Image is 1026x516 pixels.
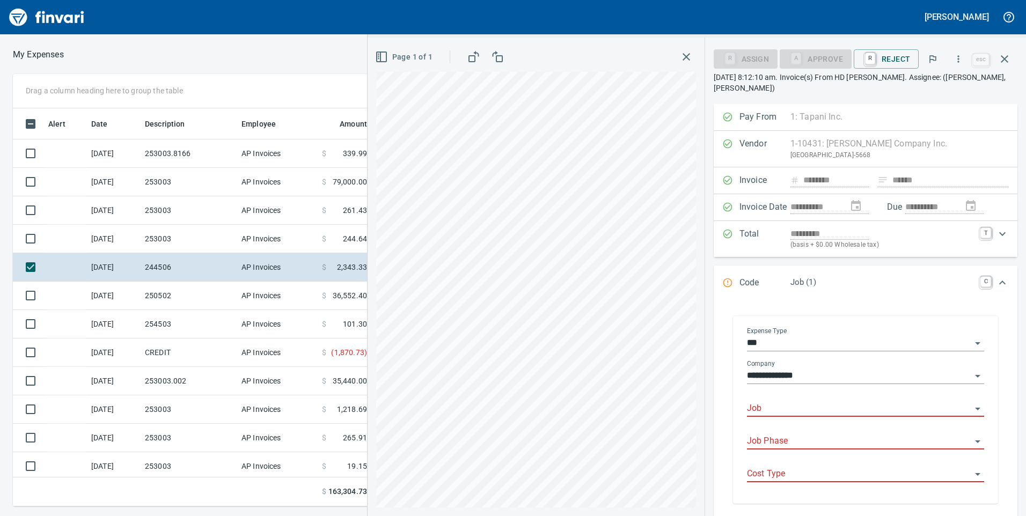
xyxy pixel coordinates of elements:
[237,168,318,196] td: AP Invoices
[343,148,367,159] span: 339.99
[322,375,326,386] span: $
[922,9,992,25] button: [PERSON_NAME]
[87,367,141,395] td: [DATE]
[970,434,985,449] button: Open
[145,117,185,130] span: Description
[337,404,367,415] span: 1,218.69
[326,117,367,130] span: Amount
[237,196,318,225] td: AP Invoices
[790,240,974,250] p: (basis + $0.00 Wholesale tax)
[87,282,141,310] td: [DATE]
[141,395,237,424] td: 253003
[322,319,326,329] span: $
[87,338,141,367] td: [DATE]
[328,486,367,497] span: 163,304.73
[237,225,318,253] td: AP Invoices
[947,47,970,71] button: More
[865,53,875,64] a: R
[141,168,237,196] td: 253003
[87,196,141,225] td: [DATE]
[6,4,87,30] img: Finvari
[87,310,141,338] td: [DATE]
[145,117,199,130] span: Description
[714,266,1017,301] div: Expand
[970,467,985,482] button: Open
[237,282,318,310] td: AP Invoices
[322,176,326,187] span: $
[862,50,910,68] span: Reject
[322,262,326,272] span: $
[343,319,367,329] span: 101.30
[48,117,65,130] span: Alert
[322,233,326,244] span: $
[237,338,318,367] td: AP Invoices
[141,338,237,367] td: CREDIT
[780,54,852,63] div: Job required
[322,148,326,159] span: $
[237,139,318,168] td: AP Invoices
[322,347,326,358] span: $
[714,54,778,63] div: Assign
[333,375,367,386] span: 35,440.00
[237,310,318,338] td: AP Invoices
[921,47,944,71] button: Flag
[340,117,367,130] span: Amount
[87,168,141,196] td: [DATE]
[237,367,318,395] td: AP Invoices
[747,328,787,334] label: Expense Type
[87,225,141,253] td: [DATE]
[343,205,367,216] span: 261.43
[322,205,326,216] span: $
[141,253,237,282] td: 244506
[241,117,290,130] span: Employee
[322,432,326,443] span: $
[970,401,985,416] button: Open
[854,49,919,69] button: RReject
[91,117,108,130] span: Date
[322,404,326,415] span: $
[13,48,64,61] p: My Expenses
[141,367,237,395] td: 253003.002
[237,395,318,424] td: AP Invoices
[980,227,991,238] a: T
[141,424,237,452] td: 253003
[973,54,989,65] a: esc
[241,117,276,130] span: Employee
[87,139,141,168] td: [DATE]
[141,452,237,481] td: 253003
[141,139,237,168] td: 253003.8166
[237,452,318,481] td: AP Invoices
[322,290,326,301] span: $
[739,227,790,250] p: Total
[141,310,237,338] td: 254503
[331,347,367,358] span: ( 1,870.73 )
[714,221,1017,257] div: Expand
[714,72,1017,93] p: [DATE] 8:12:10 am. Invoice(s) From HD [PERSON_NAME]. Assignee: ([PERSON_NAME], [PERSON_NAME])
[925,11,989,23] h5: [PERSON_NAME]
[13,48,64,61] nav: breadcrumb
[377,50,433,64] span: Page 1 of 1
[237,424,318,452] td: AP Invoices
[322,486,326,497] span: $
[141,282,237,310] td: 250502
[970,368,985,384] button: Open
[343,233,367,244] span: 244.64
[970,336,985,351] button: Open
[747,360,775,367] label: Company
[87,452,141,481] td: [DATE]
[337,262,367,272] span: 2,343.33
[347,461,367,471] span: 19.15
[26,85,183,96] p: Drag a column heading here to group the table
[237,253,318,282] td: AP Invoices
[141,225,237,253] td: 253003
[790,276,974,289] p: Job (1)
[322,461,326,471] span: $
[141,196,237,225] td: 253003
[373,47,437,67] button: Page 1 of 1
[48,117,79,130] span: Alert
[343,432,367,443] span: 265.91
[980,276,991,287] a: C
[87,253,141,282] td: [DATE]
[739,276,790,290] p: Code
[970,46,1017,72] span: Close invoice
